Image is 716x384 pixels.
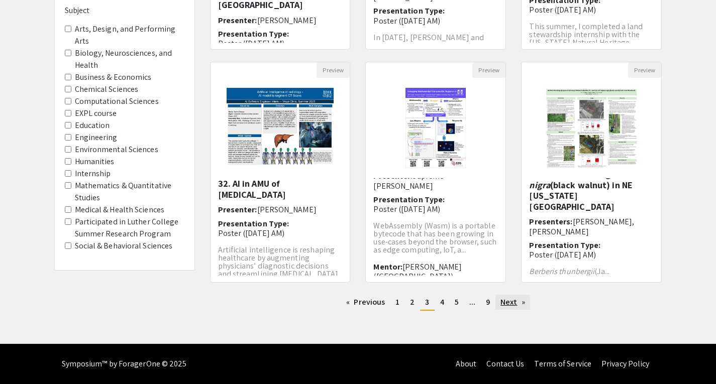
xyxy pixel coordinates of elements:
label: Mathematics & Quantitative Studies [75,180,184,204]
p: (Ja... [529,268,654,276]
img: <p>29. Debugging WebAssembly? Put some IDE Plugins on it</p> [395,78,476,178]
div: Open Presentation <p>16. <em>Berberis thunbergii</em> (Japanese barberry) Patterns In Relation To... [521,62,662,283]
h6: Presenter: [373,171,498,190]
p: Poster ([DATE] AM) [373,204,498,214]
span: [PERSON_NAME] [257,204,317,215]
button: Preview [472,62,505,78]
label: Education [75,119,110,132]
a: Terms of Service [534,358,591,369]
h6: Presenters: [529,217,654,236]
label: Arts, Design, and Performing Arts [75,23,184,47]
div: Open Presentation <p>29. Debugging WebAssembly? Put some IDE Plugins on it</p> [365,62,506,283]
span: 5 [455,297,459,307]
label: Participated in Luther College Summer Research Program [75,216,184,240]
label: Chemical Sciences [75,83,139,95]
label: Social & Behavioral Sciences [75,240,173,252]
h6: Presenter: [218,16,343,25]
h5: 16. (Japanese barberry) Patterns In Relation To Land Use and (black walnut) in NE [US_STATE][GEOG... [529,136,654,212]
span: Presentation Type: [529,240,600,250]
ul: Pagination [210,295,662,311]
h5: 32. AI in AMU of [MEDICAL_DATA] [218,178,343,200]
span: [PERSON_NAME] [257,15,317,26]
img: <p>16. <em>Berberis thunbergii</em> (Japanese barberry) Patterns In Relation To Land Use and <em>... [535,78,649,178]
span: [PERSON_NAME], [PERSON_NAME] [529,216,634,236]
p: Poster ([DATE] AM) [529,5,654,15]
a: Privacy Policy [601,358,649,369]
span: 2 [410,297,415,307]
label: Medical & Health Sciences [75,204,165,216]
span: Presentation Type: [218,29,289,39]
label: Humanities [75,156,115,168]
label: Engineering [75,132,118,144]
button: Preview [628,62,661,78]
span: 1 [395,297,399,307]
button: Preview [317,62,350,78]
a: Contact Us [486,358,524,369]
a: Next page [495,295,530,310]
span: Presentation Type: [373,194,445,205]
label: Biology, Neurosciences, and Health [75,47,184,71]
span: Presentation Type: [218,218,289,229]
span: Mentor: [373,262,402,272]
p: Poster ([DATE] AM) [529,250,654,260]
label: Internship [75,168,111,180]
span: [PERSON_NAME]([GEOGRAPHIC_DATA]) [373,262,462,282]
label: Environmental Sciences [75,144,158,156]
p: Poster ([DATE] AM) [373,16,498,26]
a: Previous page [341,295,390,310]
label: Business & Economics [75,71,152,83]
p: WebAssembly (Wasm) is a portable bytecode that has been growing in use-cases beyond the browser, ... [373,222,498,254]
p: This summer, I completed a land stewardship internship with the [US_STATE] Natural Heritage Found... [529,23,654,63]
iframe: Chat [8,339,43,376]
p: Poster ([DATE] AM) [218,228,343,238]
span: ... [469,297,475,307]
p: Artificial intelligence is reshaping healthcare by augmenting physicians’ diagnostic decisions an... [218,246,343,286]
span: Supreme [PERSON_NAME] [373,171,444,191]
h6: Subject [65,6,184,15]
em: Juglans nigra [529,168,627,191]
span: Presentation Type: [373,6,445,16]
span: 4 [440,297,444,307]
div: Open Presentation <p>32. AI in AMU of Radiology</p> [210,62,351,283]
span: In [DATE], [PERSON_NAME] and other collaborators used... [373,32,484,51]
a: About [456,358,477,369]
span: 9 [486,297,490,307]
em: Berberis thunbergii [529,266,594,277]
p: Poster ([DATE] AM) [218,39,343,48]
label: Computational Sciences [75,95,159,107]
div: Symposium™ by ForagerOne © 2025 [62,344,187,384]
label: EXPL course [75,107,117,119]
img: <p>32. AI in AMU of Radiology</p> [217,78,344,178]
span: 3 [425,297,429,307]
h6: Presenter: [218,205,343,214]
